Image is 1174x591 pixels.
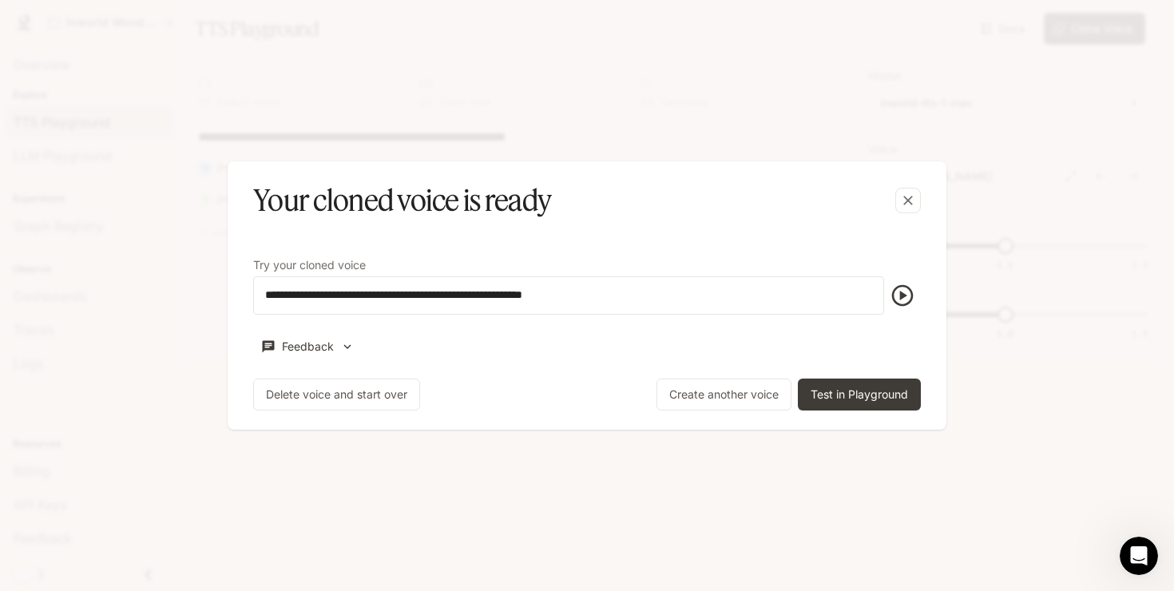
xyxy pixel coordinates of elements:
[253,180,551,220] h5: Your cloned voice is ready
[253,260,366,271] p: Try your cloned voice
[656,379,791,411] button: Create another voice
[798,379,921,411] button: Test in Playground
[253,334,362,360] button: Feedback
[253,379,420,411] button: Delete voice and start over
[1120,537,1158,575] iframe: Intercom live chat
